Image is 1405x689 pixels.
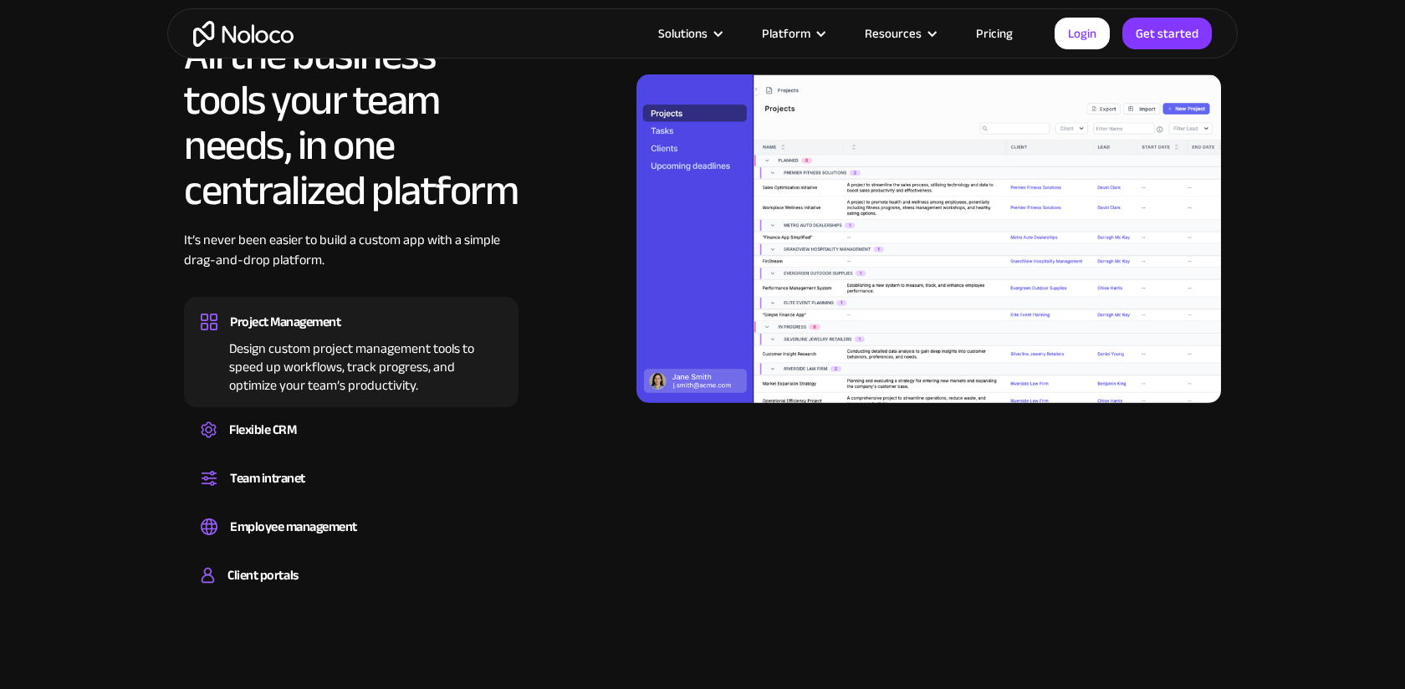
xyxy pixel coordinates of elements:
[184,33,519,213] h2: All the business tools your team needs, in one centralized platform
[637,23,741,44] div: Solutions
[227,563,298,588] div: Client portals
[184,230,519,295] div: It’s never been easier to build a custom app with a simple drag-and-drop platform.
[201,588,502,593] div: Build a secure, fully-branded, and personalized client portal that lets your customers self-serve.
[658,23,708,44] div: Solutions
[201,442,502,447] div: Create a custom CRM that you can adapt to your business’s needs, centralize your workflows, and m...
[230,466,305,491] div: Team intranet
[844,23,955,44] div: Resources
[1055,18,1110,49] a: Login
[229,417,296,442] div: Flexible CRM
[193,21,294,47] a: home
[201,539,502,544] div: Easily manage employee information, track performance, and handle HR tasks from a single platform.
[762,23,810,44] div: Platform
[201,334,502,395] div: Design custom project management tools to speed up workflows, track progress, and optimize your t...
[865,23,922,44] div: Resources
[955,23,1034,44] a: Pricing
[741,23,844,44] div: Platform
[201,491,502,496] div: Set up a central space for your team to collaborate, share information, and stay up to date on co...
[1122,18,1212,49] a: Get started
[230,309,340,334] div: Project Management
[230,514,357,539] div: Employee management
